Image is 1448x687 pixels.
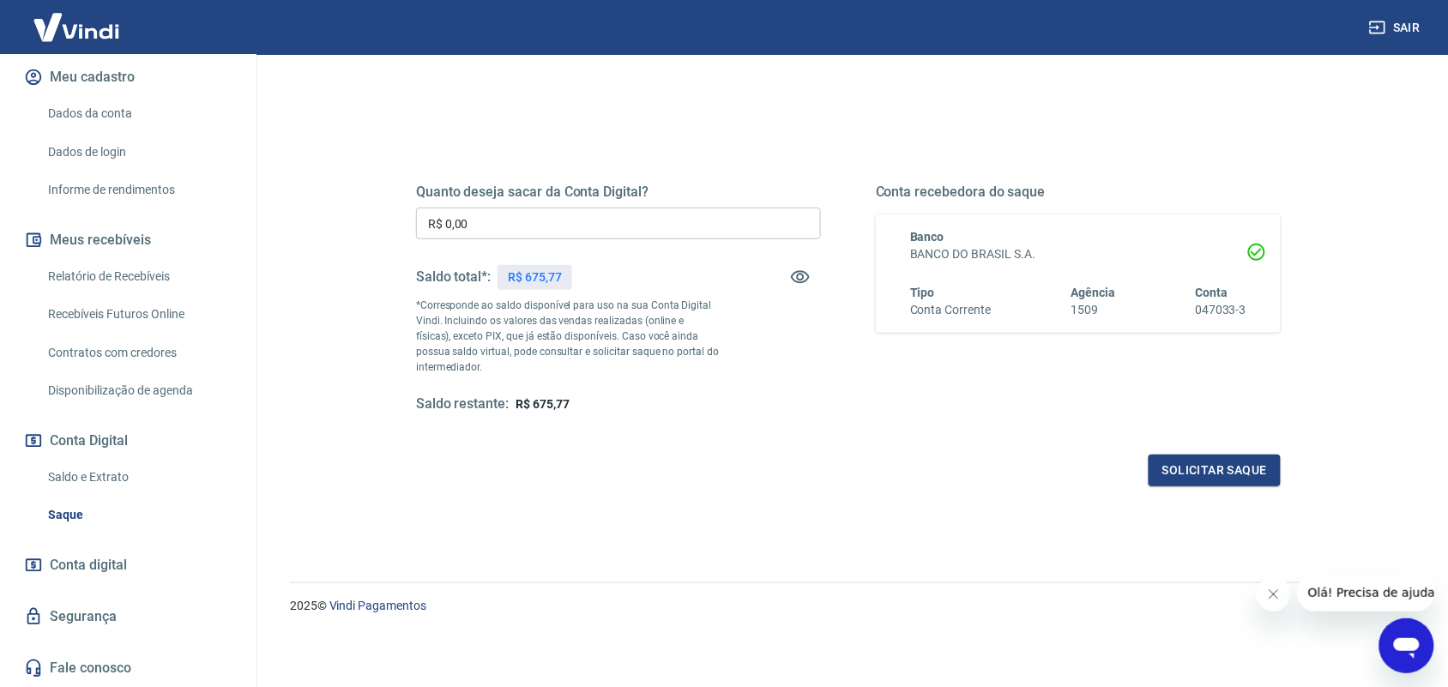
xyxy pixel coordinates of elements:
[876,184,1281,201] h5: Conta recebedora do saque
[416,268,491,286] h5: Saldo total*:
[41,172,236,208] a: Informe de rendimentos
[416,298,720,375] p: *Corresponde ao saldo disponível para uso na sua Conta Digital Vindi. Incluindo os valores das ve...
[1366,12,1427,44] button: Sair
[1257,577,1291,612] iframe: Fechar mensagem
[1298,574,1434,612] iframe: Mensagem da empresa
[910,230,944,244] span: Banco
[10,12,144,26] span: Olá! Precisa de ajuda?
[21,58,236,96] button: Meu cadastro
[1071,286,1116,299] span: Agência
[21,649,236,687] a: Fale conosco
[910,286,935,299] span: Tipo
[1195,301,1246,319] h6: 047033-3
[41,96,236,131] a: Dados da conta
[416,395,509,413] h5: Saldo restante:
[41,460,236,495] a: Saldo e Extrato
[21,598,236,636] a: Segurança
[41,497,236,533] a: Saque
[1379,618,1434,673] iframe: Botão para abrir a janela de mensagens
[516,397,570,411] span: R$ 675,77
[1149,455,1281,486] button: Solicitar saque
[508,268,562,286] p: R$ 675,77
[21,546,236,584] a: Conta digital
[41,335,236,371] a: Contratos com credores
[329,599,426,612] a: Vindi Pagamentos
[416,184,821,201] h5: Quanto deseja sacar da Conta Digital?
[1195,286,1228,299] span: Conta
[290,597,1407,615] p: 2025 ©
[50,553,127,577] span: Conta digital
[41,373,236,408] a: Disponibilização de agenda
[910,245,1246,263] h6: BANCO DO BRASIL S.A.
[1071,301,1116,319] h6: 1509
[21,1,132,53] img: Vindi
[21,221,236,259] button: Meus recebíveis
[41,259,236,294] a: Relatório de Recebíveis
[41,135,236,170] a: Dados de login
[910,301,991,319] h6: Conta Corrente
[21,422,236,460] button: Conta Digital
[41,297,236,332] a: Recebíveis Futuros Online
